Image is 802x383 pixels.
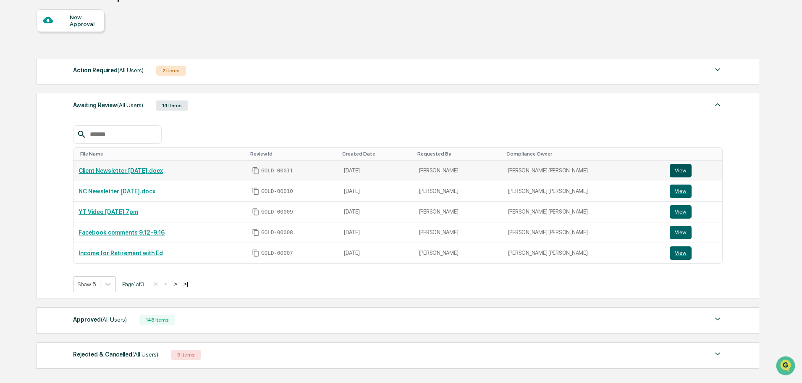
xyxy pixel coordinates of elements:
[417,151,500,157] div: Toggle SortBy
[503,243,665,263] td: [PERSON_NAME] [PERSON_NAME]
[73,100,143,111] div: Awaiting Review
[670,226,692,239] button: View
[261,250,293,256] span: GOLD-00007
[503,202,665,222] td: [PERSON_NAME] [PERSON_NAME]
[8,18,153,31] p: How can we help?
[79,188,155,195] a: NC Newsletter [DATE].docx
[252,249,259,257] span: Copy Id
[670,205,692,219] button: View
[252,208,259,216] span: Copy Id
[101,316,127,323] span: (All Users)
[339,243,414,263] td: [DATE]
[61,150,68,157] div: 🗄️
[59,185,102,192] a: Powered byPylon
[261,167,293,174] span: GOLD-00011
[5,146,58,161] a: 🖐️Preclearance
[118,67,144,74] span: (All Users)
[79,229,165,236] a: Facebook comments 9.12-9.16
[17,165,53,174] span: Data Lookup
[122,281,144,288] span: Page 1 of 3
[5,162,56,177] a: 🔎Data Lookup
[73,314,127,325] div: Approved
[8,64,24,79] img: 1746055101610-c473b297-6a78-478c-a979-82029cc54cd1
[151,280,160,288] button: |<
[171,280,180,288] button: >
[261,188,293,195] span: GOLD-00010
[70,14,98,27] div: New Approval
[261,229,293,236] span: GOLD-00008
[670,185,717,198] a: View
[252,229,259,236] span: Copy Id
[8,166,15,173] div: 🔎
[156,66,186,76] div: 2 Items
[143,67,153,77] button: Start new chat
[181,280,191,288] button: >|
[713,314,723,324] img: caret
[414,243,503,263] td: [PERSON_NAME]
[670,205,717,219] a: View
[8,106,22,120] img: Cameron Burns
[261,209,293,215] span: GOLD-00009
[503,161,665,181] td: [PERSON_NAME] [PERSON_NAME]
[670,164,717,177] a: View
[73,65,144,76] div: Action Required
[339,181,414,202] td: [DATE]
[69,149,104,158] span: Attestations
[79,167,163,174] a: Client Newsletter [DATE].docx
[713,65,723,75] img: caret
[29,73,106,79] div: We're available if you need us!
[339,222,414,243] td: [DATE]
[29,64,138,73] div: Start new chat
[17,115,24,122] img: 1746055101610-c473b297-6a78-478c-a979-82029cc54cd1
[503,222,665,243] td: [PERSON_NAME] [PERSON_NAME]
[506,151,662,157] div: Toggle SortBy
[342,151,410,157] div: Toggle SortBy
[139,315,175,325] div: 148 Items
[8,150,15,157] div: 🖐️
[250,151,335,157] div: Toggle SortBy
[79,250,163,256] a: Income for Retirement with Ed
[670,246,692,260] button: View
[713,349,723,359] img: caret
[503,181,665,202] td: [PERSON_NAME] [PERSON_NAME]
[171,350,201,360] div: 9 Items
[156,100,188,111] div: 14 Items
[26,114,68,121] span: [PERSON_NAME]
[775,355,798,378] iframe: Open customer support
[117,102,143,108] span: (All Users)
[339,161,414,181] td: [DATE]
[132,351,158,358] span: (All Users)
[339,202,414,222] td: [DATE]
[670,164,692,177] button: View
[414,222,503,243] td: [PERSON_NAME]
[414,202,503,222] td: [PERSON_NAME]
[670,185,692,198] button: View
[252,167,259,174] span: Copy Id
[414,181,503,202] td: [PERSON_NAME]
[74,114,92,121] span: [DATE]
[58,146,107,161] a: 🗄️Attestations
[80,151,244,157] div: Toggle SortBy
[162,280,170,288] button: <
[670,246,717,260] a: View
[670,226,717,239] a: View
[79,209,138,215] a: YT Video [DATE] 7pm
[73,349,158,360] div: Rejected & Cancelled
[70,114,73,121] span: •
[414,161,503,181] td: [PERSON_NAME]
[84,186,102,192] span: Pylon
[130,92,153,102] button: See all
[252,188,259,195] span: Copy Id
[17,149,54,158] span: Preclearance
[671,151,719,157] div: Toggle SortBy
[8,93,56,100] div: Past conversations
[713,100,723,110] img: caret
